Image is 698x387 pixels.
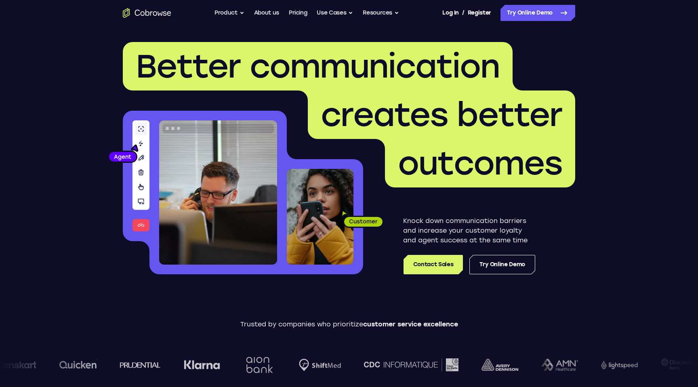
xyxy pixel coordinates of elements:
img: AMN Healthcare [541,359,578,371]
img: Aion Bank [243,349,276,381]
a: Go to the home page [123,8,171,18]
button: Resources [363,5,399,21]
a: About us [254,5,279,21]
button: Use Cases [317,5,353,21]
img: Klarna [184,360,220,370]
img: A customer holding their phone [287,169,353,265]
img: A customer support agent talking on the phone [159,120,277,265]
img: CDC Informatique [364,358,458,371]
a: Pricing [289,5,307,21]
span: / [462,8,465,18]
a: Try Online Demo [500,5,575,21]
a: Log In [442,5,458,21]
button: Product [214,5,244,21]
a: Try Online Demo [469,255,535,274]
img: prudential [120,362,161,368]
a: Contact Sales [404,255,463,274]
span: outcomes [398,144,562,183]
span: customer service excellence [363,320,458,328]
img: avery-dennison [481,359,518,371]
p: Knock down communication barriers and increase your customer loyalty and agent success at the sam... [403,216,535,245]
span: Better communication [136,47,500,86]
img: Shiftmed [299,359,341,371]
a: Register [468,5,491,21]
span: creates better [321,95,562,134]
